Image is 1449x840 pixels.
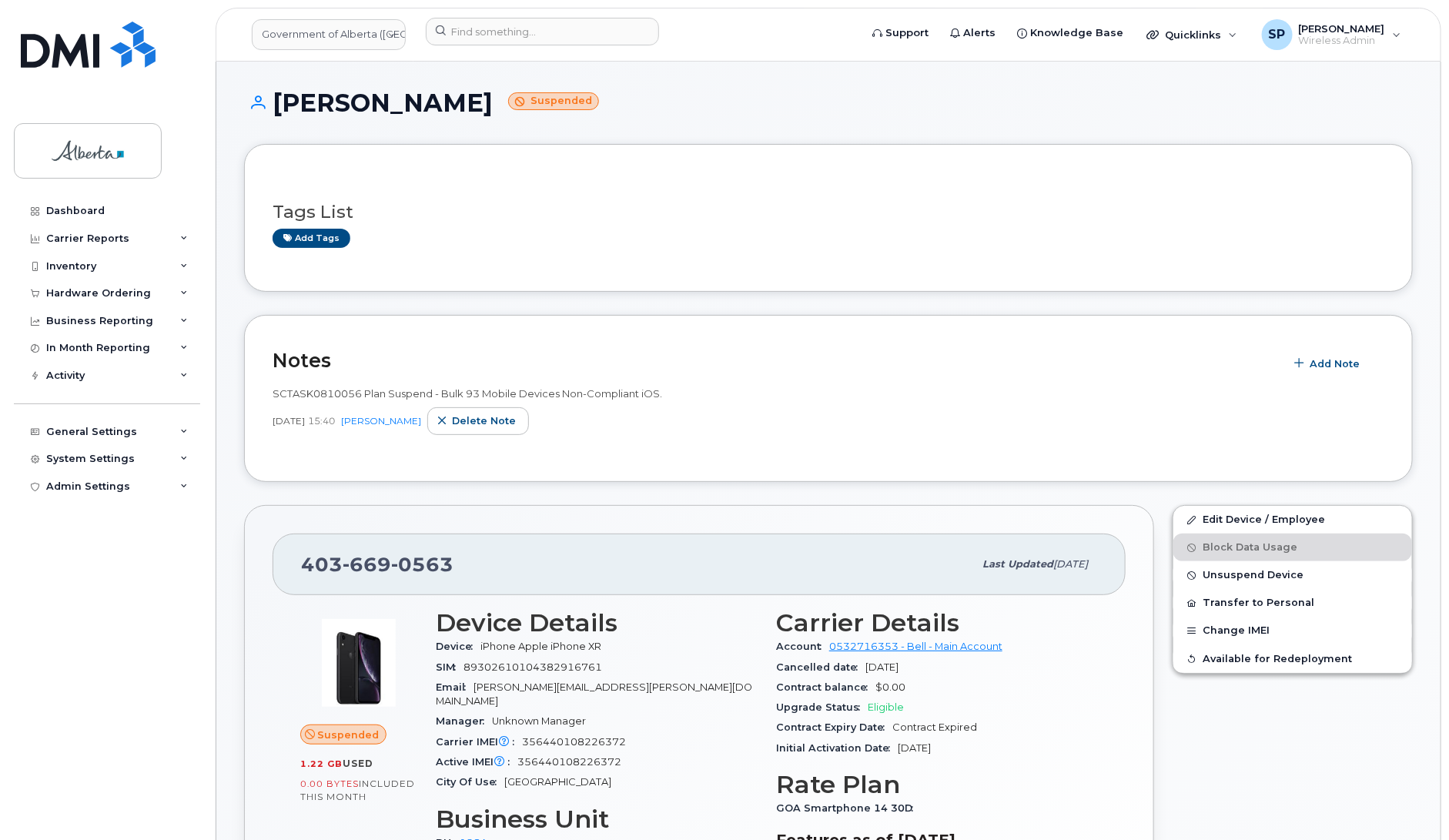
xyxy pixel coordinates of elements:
[492,715,586,727] span: Unknown Manager
[300,758,343,769] span: 1.22 GB
[1173,534,1412,561] button: Block Data Usage
[865,661,899,673] span: [DATE]
[517,756,621,768] span: 356440108226372
[463,661,602,673] span: 89302610104382916761
[1173,589,1412,617] button: Transfer to Personal
[829,641,1002,652] a: 0532716353 - Bell - Main Account
[308,414,335,427] span: 15:40
[436,681,752,707] span: [PERSON_NAME][EMAIL_ADDRESS][PERSON_NAME][DOMAIN_NAME]
[318,728,380,742] span: Suspended
[776,802,921,814] span: GOA Smartphone 14 30D
[273,349,1277,372] h2: Notes
[341,415,421,427] a: [PERSON_NAME]
[776,681,875,693] span: Contract balance
[480,641,601,652] span: iPhone Apple iPhone XR
[892,721,977,733] span: Contract Expired
[776,721,892,733] span: Contract Expiry Date
[1173,506,1412,534] a: Edit Device / Employee
[273,387,662,400] span: SCTASK0810056 Plan Suspend - Bulk 93 Mobile Devices Non-Compliant iOS.
[300,778,359,789] span: 0.00 Bytes
[452,413,516,428] span: Delete note
[776,771,1098,798] h3: Rate Plan
[436,681,474,693] span: Email
[273,229,350,248] a: Add tags
[301,553,453,576] span: 403
[1173,645,1412,673] button: Available for Redeployment
[313,617,405,709] img: image20231002-3703462-1qb80zy.jpeg
[244,89,1413,116] h1: [PERSON_NAME]
[436,756,517,768] span: Active IMEI
[436,641,480,652] span: Device
[436,715,492,727] span: Manager
[273,414,305,427] span: [DATE]
[1173,617,1412,644] button: Change IMEI
[1285,350,1373,377] button: Add Note
[776,609,1098,637] h3: Carrier Details
[436,661,463,673] span: SIM
[508,92,599,110] small: Suspended
[504,776,611,788] span: [GEOGRAPHIC_DATA]
[343,553,391,576] span: 669
[898,742,931,754] span: [DATE]
[522,736,626,748] span: 356440108226372
[436,805,758,833] h3: Business Unit
[273,202,1384,222] h3: Tags List
[868,701,904,713] span: Eligible
[1053,558,1088,570] span: [DATE]
[1203,570,1303,581] span: Unsuspend Device
[436,776,504,788] span: City Of Use
[391,553,453,576] span: 0563
[436,609,758,637] h3: Device Details
[427,407,529,435] button: Delete note
[875,681,905,693] span: $0.00
[776,701,868,713] span: Upgrade Status
[776,661,865,673] span: Cancelled date
[436,736,522,748] span: Carrier IMEI
[776,742,898,754] span: Initial Activation Date
[1310,356,1360,371] span: Add Note
[776,641,829,652] span: Account
[1173,561,1412,589] button: Unsuspend Device
[343,758,373,769] span: used
[982,558,1053,570] span: Last updated
[1203,653,1352,664] span: Available for Redeployment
